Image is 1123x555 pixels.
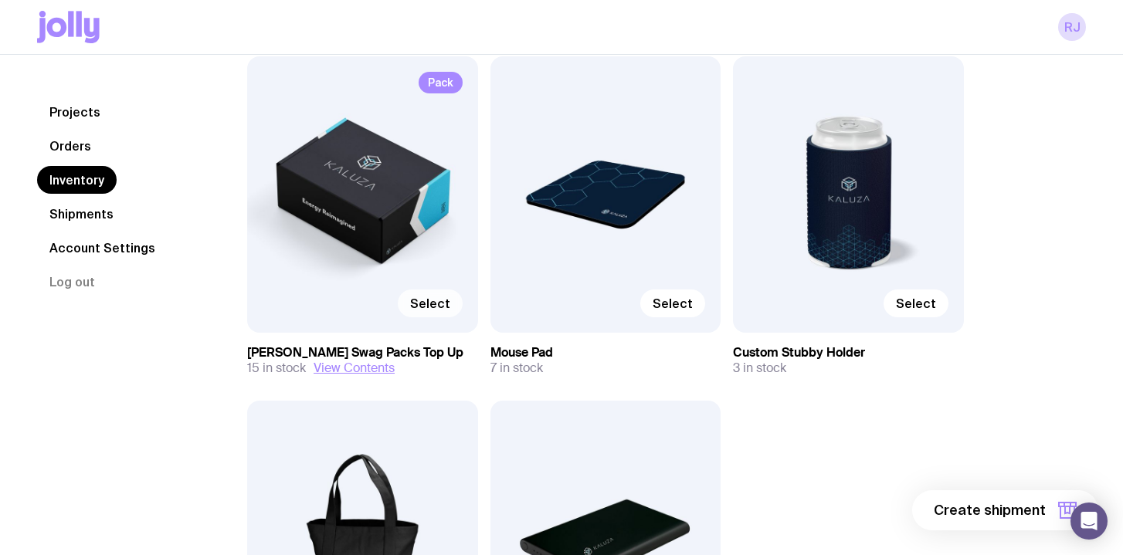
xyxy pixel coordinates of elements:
[912,490,1098,530] button: Create shipment
[37,268,107,296] button: Log out
[896,296,936,311] span: Select
[733,345,964,360] h3: Custom Stubby Holder
[37,132,103,160] a: Orders
[37,234,168,262] a: Account Settings
[247,345,478,360] h3: [PERSON_NAME] Swag Packs Top Up
[934,501,1046,519] span: Create shipment
[247,360,306,376] span: 15 in stock
[37,98,113,126] a: Projects
[37,166,117,194] a: Inventory
[1070,503,1108,540] div: Open Intercom Messenger
[37,200,126,228] a: Shipments
[653,296,693,311] span: Select
[490,360,543,376] span: 7 in stock
[490,345,721,360] h3: Mouse Pad
[733,360,786,376] span: 3 in stock
[314,360,395,376] button: View Contents
[1058,13,1086,41] a: RJ
[410,296,450,311] span: Select
[419,72,463,93] span: Pack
